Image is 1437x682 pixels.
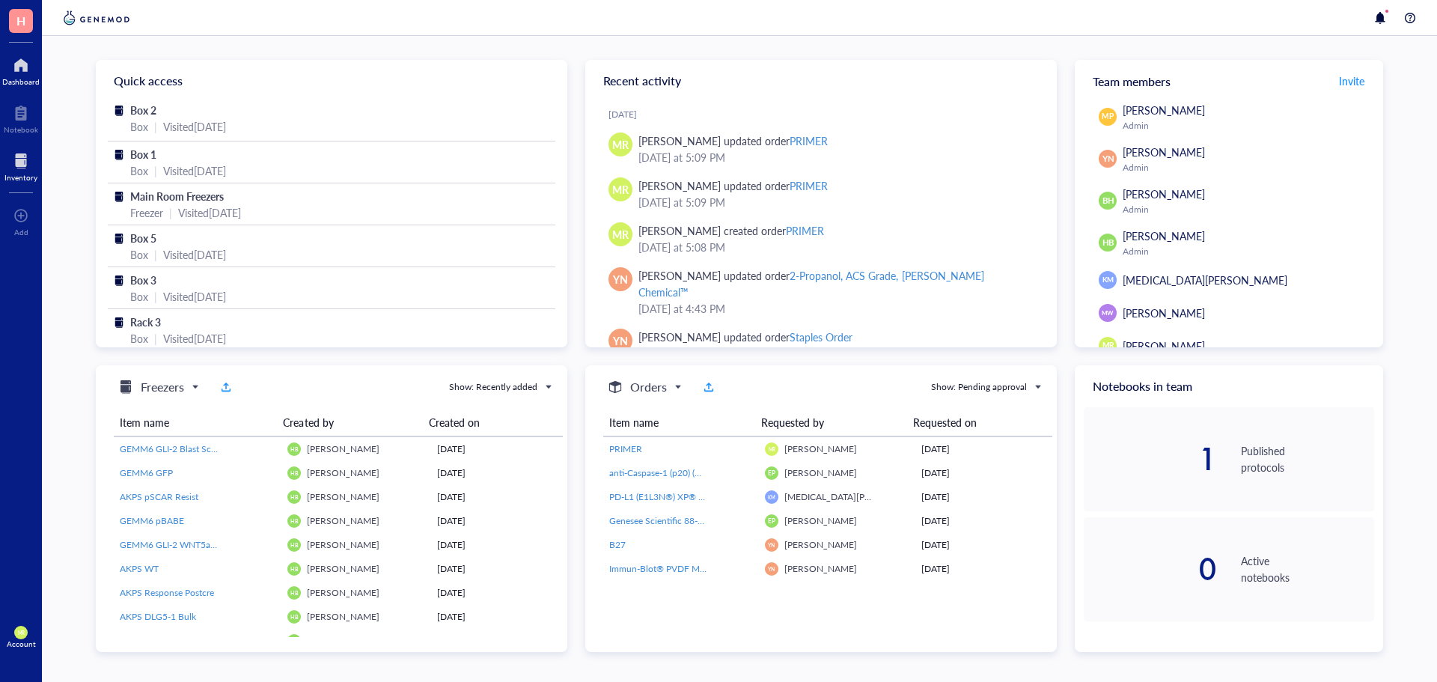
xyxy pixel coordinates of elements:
span: HB [290,445,298,452]
div: [PERSON_NAME] updated order [638,133,828,149]
button: Invite [1338,69,1365,93]
span: [PERSON_NAME] [307,586,379,599]
span: MR [769,446,775,452]
span: GEMM6 GFP [120,466,173,479]
div: | [154,118,157,135]
div: Box [130,330,148,347]
div: Visited [DATE] [163,162,226,179]
div: Show: Pending approval [931,380,1027,394]
span: HB [290,613,298,620]
a: Notebook [4,101,38,134]
div: [PERSON_NAME] created order [638,222,824,239]
span: [PERSON_NAME] [1123,305,1205,320]
a: PRIMER [609,442,753,456]
div: Visited [DATE] [163,288,226,305]
div: Notebook [4,125,38,134]
div: Recent activity [585,60,1057,102]
span: Box 2 [130,103,156,118]
div: Box [130,162,148,179]
span: [PERSON_NAME] [307,514,379,527]
span: MR [612,181,629,198]
div: | [154,246,157,263]
div: [DATE] at 5:08 PM [638,239,1033,255]
div: [DATE] at 5:09 PM [638,194,1033,210]
span: GEMM6 GLI-2 Blast Scrambled [120,442,243,455]
span: [PERSON_NAME] [1123,103,1205,118]
span: PRIMER [609,442,642,455]
h5: Orders [630,378,667,396]
div: [DATE] [921,514,1046,528]
span: MR [612,226,629,243]
div: [DATE] [437,586,557,600]
div: [DATE] at 4:43 PM [638,300,1033,317]
a: PD-L1 (E1L3N®) XP® Rabbit mAb #13684 [609,490,753,504]
span: MR [1102,340,1114,351]
a: Genesee Scientific 88-133, Liquid Bleach Germicidal Ultra Bleach, 1 Gallon/Unit [609,514,753,528]
div: [DATE] [437,634,557,648]
div: [DATE] [608,109,1045,121]
span: [PERSON_NAME] [307,490,379,503]
span: AKPS WT [120,562,159,575]
span: AKPS pSCAR Resist [120,490,198,503]
span: [PERSON_NAME] [784,538,857,551]
span: B27 [609,538,626,551]
div: Show: Recently added [449,380,537,394]
div: [DATE] [437,514,557,528]
span: YN [768,541,775,548]
span: [PERSON_NAME] [307,610,379,623]
div: Box [130,288,148,305]
span: YN [1102,153,1114,165]
span: [MEDICAL_DATA][PERSON_NAME] [1123,273,1287,287]
div: Box [130,118,148,135]
div: Add [14,228,28,237]
div: PRIMER [790,133,828,148]
a: GEMM6 GLI-2 Blast Scrambled [120,442,275,456]
div: Admin [1123,120,1368,132]
span: [PERSON_NAME] [784,442,857,455]
span: MR [17,630,24,636]
span: Box 5 [130,231,156,246]
span: [PERSON_NAME] [1123,338,1205,353]
span: Invite [1339,73,1364,88]
span: Genesee Scientific 88-133, Liquid Bleach Germicidal Ultra Bleach, 1 Gallon/Unit [609,514,927,527]
span: [PERSON_NAME] [307,562,379,575]
span: HB [290,589,298,596]
div: PRIMER [786,223,824,238]
div: Active notebooks [1241,552,1374,585]
div: Freezer [130,204,163,221]
div: Visited [DATE] [163,118,226,135]
div: [PERSON_NAME] updated order [638,177,828,194]
div: Box [130,246,148,263]
a: AKPS Response Postcre [120,586,275,600]
th: Item name [603,409,755,436]
span: MW [1102,308,1114,317]
a: Immun-Blot® PVDF Membrane, Roll, 26 cm x 3.3 m, 1620177 [609,562,753,576]
th: Requested by [755,409,907,436]
a: GEMM6 GFP [120,466,275,480]
a: AKPS DLG5-1 Bulk [120,610,275,624]
a: B27 [609,538,753,552]
a: Dashboard [2,53,40,86]
div: [DATE] [437,490,557,504]
span: [PERSON_NAME] [1123,144,1205,159]
div: | [154,162,157,179]
div: Published protocols [1241,442,1374,475]
span: HB [290,565,298,572]
div: [DATE] [921,442,1046,456]
a: Inventory [4,149,37,182]
span: YN [613,271,628,287]
div: [DATE] [437,442,557,456]
th: Item name [114,409,277,436]
div: [DATE] [437,610,557,624]
span: MP [1102,111,1113,122]
a: anti-Caspase-1 (p20) (mouse), mAb (Casper-1) [609,466,753,480]
a: AKPS pSCAR Resist [120,490,275,504]
div: Notebooks in team [1075,365,1383,407]
span: AKPS Response Postcre [120,586,214,599]
span: KM [1102,275,1113,285]
div: [DATE] [437,466,557,480]
div: [DATE] [437,562,557,576]
span: Box 1 [130,147,156,162]
span: AKPS DLG5-1 Bulk [120,610,196,623]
